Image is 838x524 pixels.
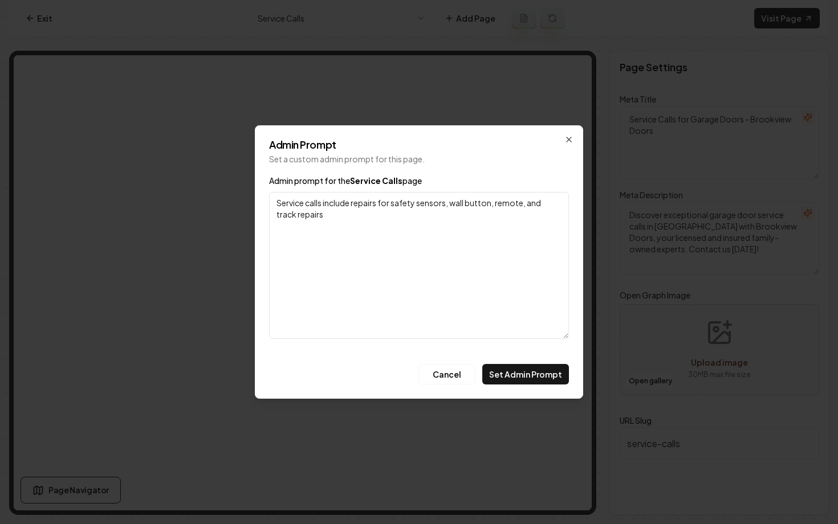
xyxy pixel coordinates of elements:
label: Admin prompt for the page [269,175,422,186]
p: Set a custom admin prompt for this page. [269,153,569,165]
textarea: Service calls include repairs for safety sensors, wall button, remote, and track repairs [269,192,569,339]
span: Service Calls [350,175,402,186]
h2: Admin Prompt [269,140,569,150]
button: Set Admin Prompt [482,364,569,384]
button: Cancel [418,364,475,384]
